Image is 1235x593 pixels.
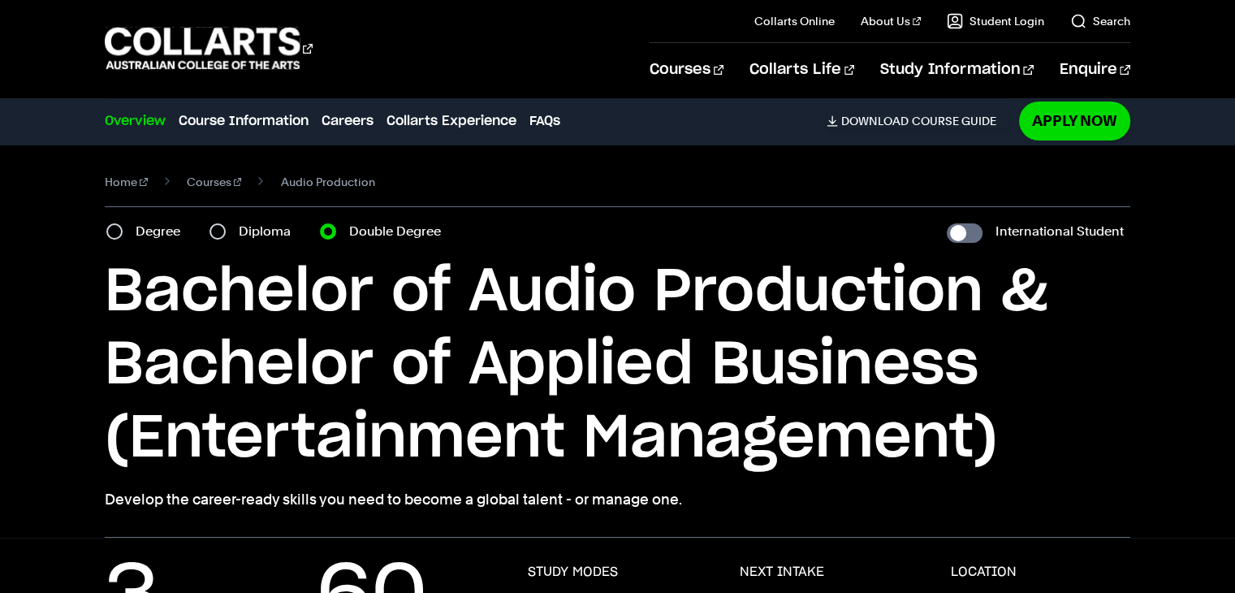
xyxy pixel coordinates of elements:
h3: LOCATION [951,564,1017,580]
a: Collarts Experience [386,111,516,131]
label: Degree [136,220,190,243]
h3: NEXT INTAKE [740,564,824,580]
div: Go to homepage [105,25,313,71]
span: Download [841,114,909,128]
a: Study Information [880,43,1033,97]
span: Audio Production [280,171,374,193]
a: About Us [861,13,921,29]
a: Enquire [1060,43,1130,97]
a: Home [105,171,148,193]
label: International Student [995,220,1124,243]
a: Student Login [947,13,1044,29]
a: Apply Now [1019,102,1130,140]
a: Collarts Life [749,43,854,97]
a: Careers [322,111,374,131]
a: Overview [105,111,166,131]
label: Diploma [239,220,300,243]
a: DownloadCourse Guide [827,114,1009,128]
a: Search [1070,13,1130,29]
a: Course Information [179,111,309,131]
h3: STUDY MODES [528,564,618,580]
h1: Bachelor of Audio Production & Bachelor of Applied Business (Entertainment Management) [105,256,1129,475]
a: Courses [650,43,723,97]
a: Collarts Online [754,13,835,29]
p: Develop the career-ready skills you need to become a global talent - or manage one. [105,488,1129,511]
a: FAQs [529,111,560,131]
a: Courses [187,171,242,193]
label: Double Degree [349,220,451,243]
